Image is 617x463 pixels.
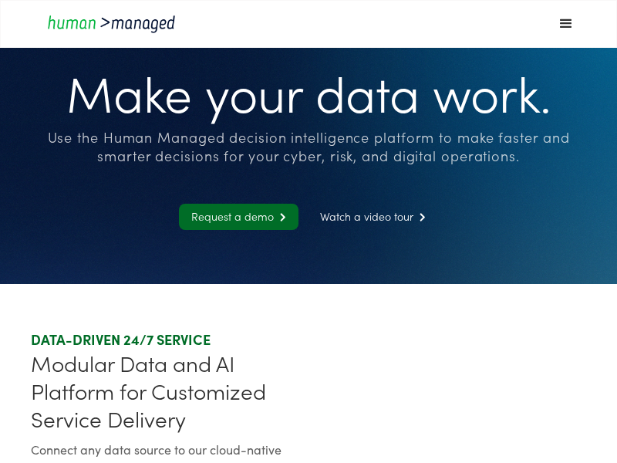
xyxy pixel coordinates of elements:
[66,62,551,120] h1: Make your data work.
[274,212,286,222] span: 
[28,13,543,34] a: home
[179,204,298,230] a: Request a demo
[31,128,586,165] div: Use the Human Managed decision intelligence platform to make faster and smarter decisions for you...
[413,212,426,222] span: 
[308,204,438,230] a: Watch a video tour
[31,349,302,432] div: Modular Data and AI Platform for Customized Service Delivery
[31,330,302,349] div: DATA-DRIVEN 24/7 SERVICE
[543,1,589,47] div: menu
